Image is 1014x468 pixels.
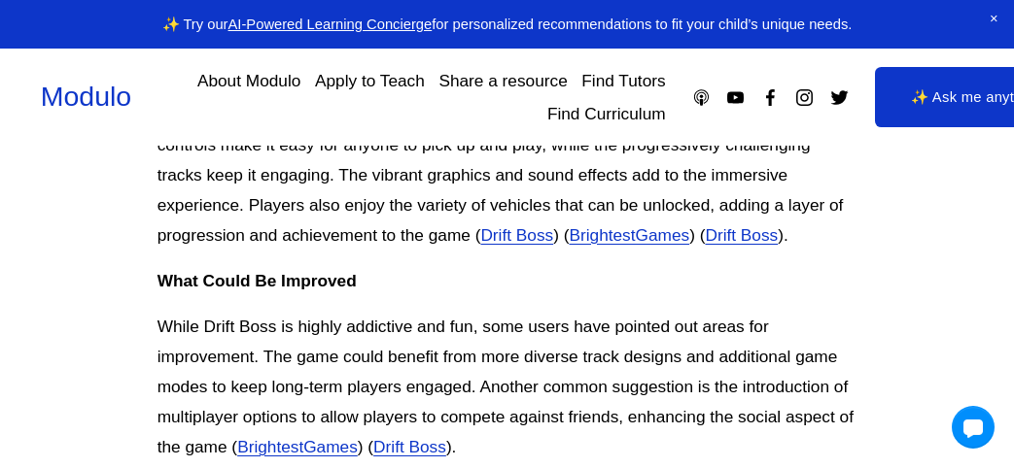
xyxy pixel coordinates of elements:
[197,64,300,97] a: About Modulo
[373,437,446,456] a: Drift Boss
[157,99,857,250] p: Users appreciate the simplicity and accessibility of Drift Boss. The game’s straightforward contr...
[480,225,553,245] a: Drift Boss
[581,64,665,97] a: Find Tutors
[725,87,746,108] a: YouTube
[829,87,850,108] a: Twitter
[41,81,131,112] a: Modulo
[228,17,433,32] a: AI-Powered Learning Concierge
[691,87,712,108] a: Apple Podcasts
[569,225,689,245] a: BrightestGames
[760,87,781,108] a: Facebook
[438,64,567,97] a: Share a resource
[237,437,358,456] a: BrightestGames
[157,312,857,462] p: While Drift Boss is highly addictive and fun, some users have pointed out areas for improvement. ...
[547,97,666,130] a: Find Curriculum
[315,64,425,97] a: Apply to Teach
[794,87,815,108] a: Instagram
[705,225,778,245] a: Drift Boss
[157,271,357,290] strong: What Could Be Improved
